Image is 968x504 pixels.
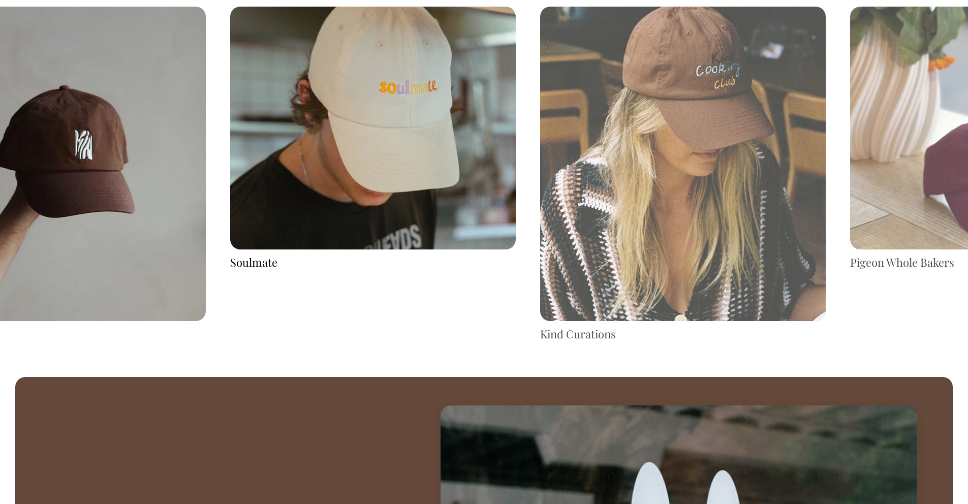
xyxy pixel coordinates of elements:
img: Kind Curations [540,7,826,321]
img: Soulmate [230,7,516,249]
div: Kind Curations [540,326,826,342]
div: Soulmate [230,255,516,270]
